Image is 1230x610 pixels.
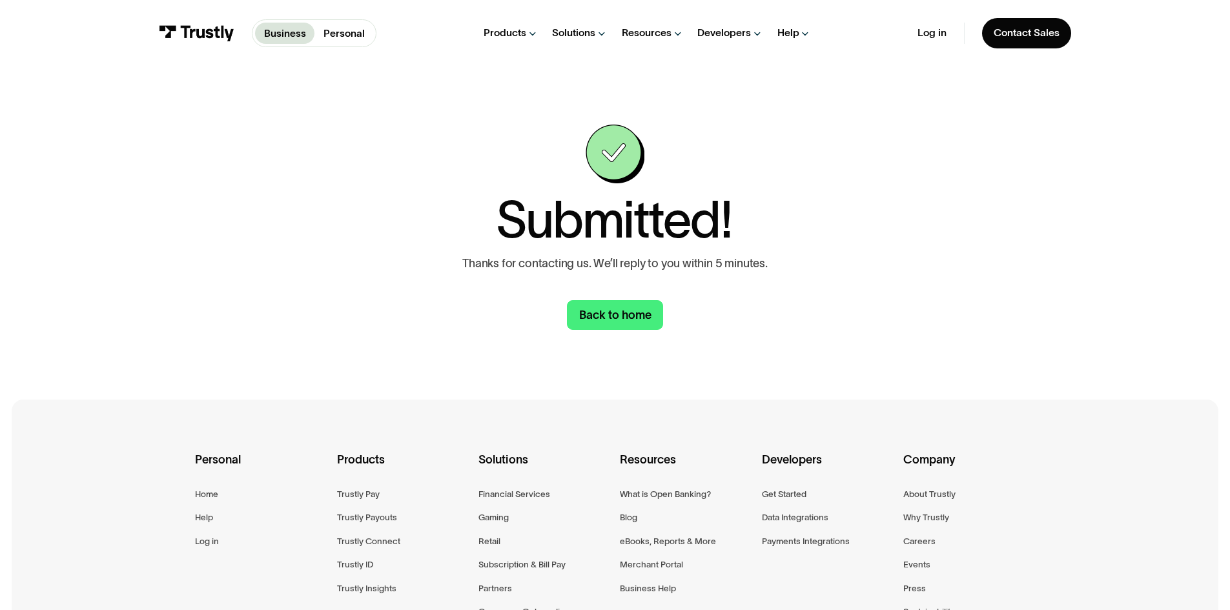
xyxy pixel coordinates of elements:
a: Help [195,510,213,525]
div: Developers [762,451,893,487]
a: Subscription & Bill Pay [478,557,566,572]
a: What is Open Banking? [620,487,711,502]
a: Get Started [762,487,806,502]
a: eBooks, Reports & More [620,534,716,549]
a: Events [903,557,930,572]
a: Trustly ID [337,557,373,572]
a: Personal [314,23,373,44]
a: Log in [917,26,947,39]
a: Why Trustly [903,510,949,525]
div: Personal [195,451,326,487]
p: Thanks for contacting us. We’ll reply to you within 5 minutes. [462,257,768,271]
div: Resources [620,451,751,487]
h1: Submitted! [496,195,732,245]
a: About Trustly [903,487,956,502]
div: Resources [622,26,671,39]
a: Back to home [567,300,664,330]
a: Business Help [620,581,676,596]
div: Products [337,451,468,487]
a: Home [195,487,218,502]
a: Blog [620,510,637,525]
a: Careers [903,534,936,549]
a: Contact Sales [982,18,1071,48]
a: Merchant Portal [620,557,683,572]
img: Trustly Logo [159,25,234,41]
a: Business [255,23,314,44]
a: Trustly Payouts [337,510,397,525]
div: Contact Sales [994,26,1060,39]
div: Products [484,26,526,39]
a: Payments Integrations [762,534,850,549]
a: Financial Services [478,487,550,502]
a: Retail [478,534,500,549]
div: Solutions [478,451,610,487]
a: Gaming [478,510,509,525]
a: Press [903,581,926,596]
a: Trustly Connect [337,534,400,549]
div: Help [777,26,799,39]
div: Solutions [552,26,595,39]
p: Personal [323,26,365,41]
div: Developers [697,26,751,39]
a: Trustly Pay [337,487,380,502]
div: Company [903,451,1034,487]
a: Log in [195,534,219,549]
a: Partners [478,581,512,596]
p: Business [264,26,306,41]
a: Trustly Insights [337,581,396,596]
a: Data Integrations [762,510,828,525]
